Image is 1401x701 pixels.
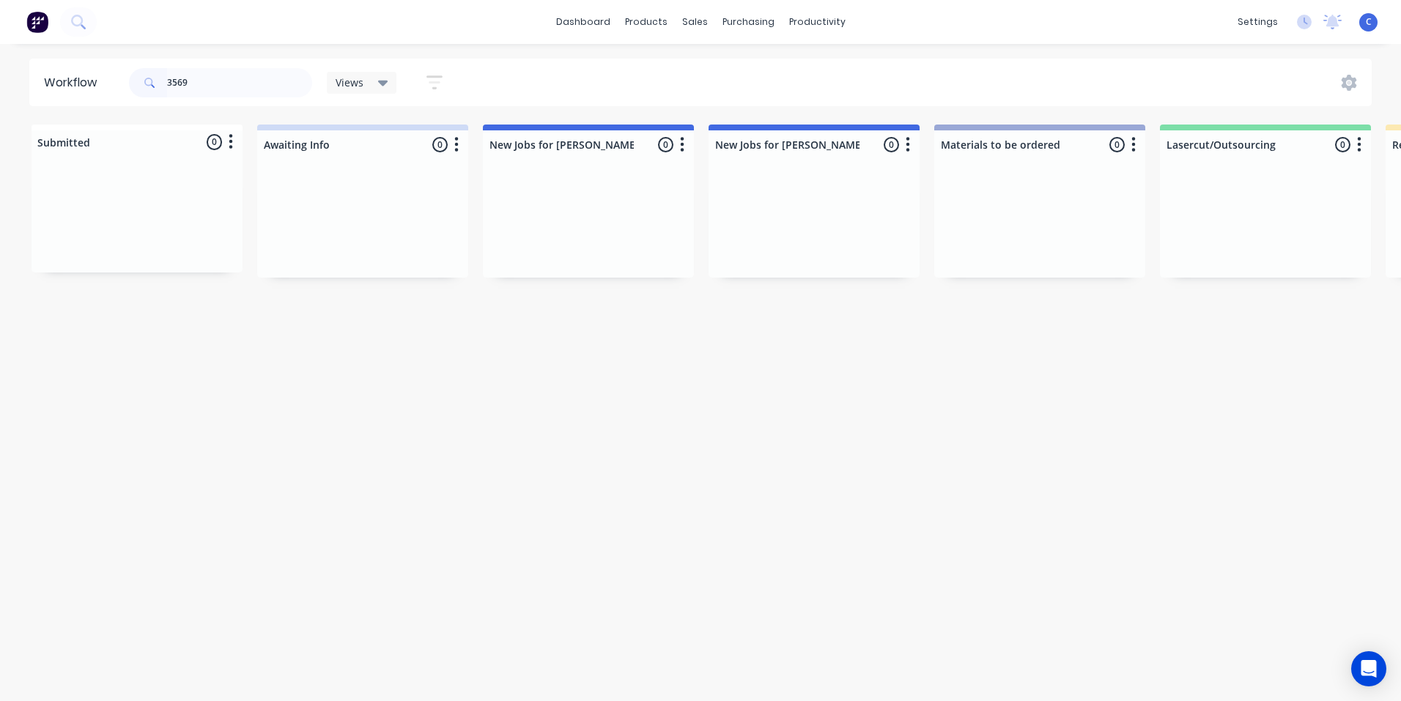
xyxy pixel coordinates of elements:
[675,11,715,33] div: sales
[167,68,312,97] input: Search for orders...
[1351,651,1386,686] div: Open Intercom Messenger
[618,11,675,33] div: products
[782,11,853,33] div: productivity
[715,11,782,33] div: purchasing
[1366,15,1372,29] span: C
[44,74,104,92] div: Workflow
[336,75,363,90] span: Views
[1230,11,1285,33] div: settings
[26,11,48,33] img: Factory
[549,11,618,33] a: dashboard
